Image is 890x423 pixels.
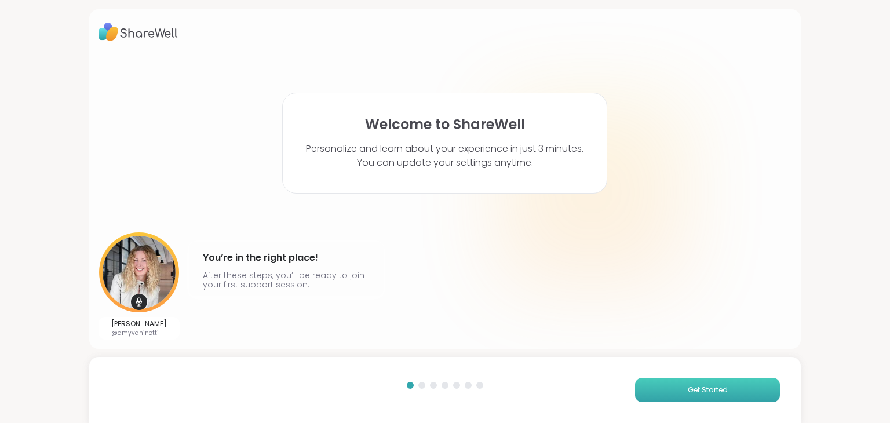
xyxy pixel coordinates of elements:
[365,116,525,133] h1: Welcome to ShareWell
[131,294,147,310] img: mic icon
[111,319,167,329] p: [PERSON_NAME]
[99,232,179,312] img: User image
[306,142,583,170] p: Personalize and learn about your experience in just 3 minutes. You can update your settings anytime.
[203,271,370,289] p: After these steps, you’ll be ready to join your first support session.
[111,329,167,337] p: @amyvaninetti
[635,378,780,402] button: Get Started
[203,249,370,267] h4: You’re in the right place!
[688,385,728,395] span: Get Started
[99,19,178,45] img: ShareWell Logo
